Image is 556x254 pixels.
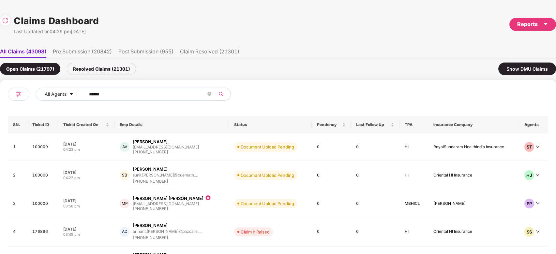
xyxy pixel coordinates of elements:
[63,175,110,181] div: 04:22 pm
[14,28,99,35] div: Last Updated on 04:29 pm[DATE]
[524,142,534,152] div: ST
[399,217,428,247] td: HI
[58,116,115,134] th: Ticket Created On
[351,190,399,218] td: 0
[241,200,294,207] div: Document Upload Pending
[428,217,519,247] td: Oriental HI Insurance
[524,170,534,180] div: HJ
[205,194,211,202] img: icon
[8,161,27,190] td: 2
[351,134,399,161] td: 0
[133,178,198,185] div: [PHONE_NUMBER]
[133,235,202,241] div: [PHONE_NUMBER]
[536,173,540,177] span: down
[536,145,540,149] span: down
[351,217,399,247] td: 0
[207,91,211,97] span: close-circle
[53,48,112,58] li: Pre Submission (20842)
[14,14,99,28] h1: Claims Dashboard
[351,161,399,190] td: 0
[114,116,229,134] th: Emp Details
[45,91,67,98] span: All Agents
[536,201,540,205] span: down
[180,48,239,58] li: Claim Resolved (21301)
[312,161,351,190] td: 0
[241,144,294,150] div: Document Upload Pending
[519,116,548,134] th: Agents
[428,190,519,218] td: [PERSON_NAME]
[27,134,58,161] td: 100000
[524,199,534,208] div: PP
[120,142,129,152] div: AV
[133,195,203,202] div: [PERSON_NAME] [PERSON_NAME]
[63,147,110,152] div: 04:23 pm
[399,116,428,134] th: TPA
[356,122,389,127] span: Last Follow Up
[399,190,428,218] td: MBHICL
[133,139,168,145] div: [PERSON_NAME]
[133,149,199,155] div: [PHONE_NUMBER]
[215,88,231,101] button: search
[317,122,341,127] span: Pendency
[351,116,399,134] th: Last Follow Up
[8,116,27,134] th: SN.
[241,172,294,178] div: Document Upload Pending
[120,170,129,180] div: SB
[428,116,519,134] th: Insurance Company
[133,229,202,233] div: arihant.[PERSON_NAME]@pazcare....
[133,222,168,229] div: [PERSON_NAME]
[524,227,534,237] div: SS
[8,217,27,247] td: 4
[536,230,540,233] span: down
[27,161,58,190] td: 100000
[118,48,173,58] li: Post Submission (955)
[133,202,211,206] div: [EMAIL_ADDRESS][DOMAIN_NAME]
[63,226,110,232] div: [DATE]
[312,116,351,134] th: Pendency
[428,134,519,161] td: RoyalSundaram HealthIndia Insurance
[207,92,211,96] span: close-circle
[215,92,227,97] span: search
[63,204,110,209] div: 03:58 pm
[8,134,27,161] td: 1
[63,141,110,147] div: [DATE]
[133,206,211,212] div: [PHONE_NUMBER]
[27,116,58,134] th: Ticket ID
[36,88,88,101] button: All Agentscaret-down
[63,170,110,175] div: [DATE]
[2,17,8,24] img: svg+xml;base64,PHN2ZyBpZD0iUmVsb2FkLTMyeDMyIiB4bWxucz0iaHR0cDovL3d3dy53My5vcmcvMjAwMC9zdmciIHdpZH...
[63,198,110,204] div: [DATE]
[120,227,129,237] div: AD
[15,90,23,98] img: svg+xml;base64,PHN2ZyB4bWxucz0iaHR0cDovL3d3dy53My5vcmcvMjAwMC9zdmciIHdpZHRoPSIyNCIgaGVpZ2h0PSIyNC...
[399,161,428,190] td: HI
[27,190,58,218] td: 100000
[63,122,105,127] span: Ticket Created On
[517,20,548,28] div: Reports
[8,190,27,218] td: 3
[543,21,548,27] span: caret-down
[312,217,351,247] td: 0
[69,92,74,97] span: caret-down
[133,166,168,172] div: [PERSON_NAME]
[120,199,129,208] div: MP
[498,63,556,75] div: Show DMU Claims
[312,190,351,218] td: 0
[27,217,58,247] td: 176896
[63,232,110,237] div: 03:45 pm
[241,229,270,235] div: Claim Ir Raised
[399,134,428,161] td: HI
[428,161,519,190] td: Oriental HI Insurance
[133,173,198,177] div: sunil.[PERSON_NAME]@cuemath....
[312,134,351,161] td: 0
[133,145,199,149] div: [EMAIL_ADDRESS][DOMAIN_NAME]
[229,116,311,134] th: Status
[67,63,136,75] div: Resolved Claims (21301)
